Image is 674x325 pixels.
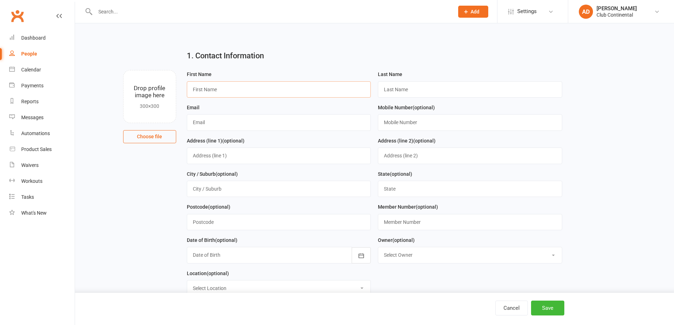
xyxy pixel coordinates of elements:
spang: (optional) [416,204,438,210]
a: Workouts [9,173,75,189]
div: Reports [21,99,39,104]
div: Payments [21,83,44,88]
spang: (optional) [392,237,415,243]
span: Add [471,9,479,14]
a: Reports [9,94,75,110]
input: Member Number [378,214,562,230]
input: City / Suburb [187,181,371,197]
a: Waivers [9,157,75,173]
input: State [378,181,562,197]
spang: (optional) [208,204,230,210]
div: People [21,51,37,57]
a: Payments [9,78,75,94]
div: AD [579,5,593,19]
spang: (optional) [215,237,237,243]
div: [PERSON_NAME] [597,5,637,12]
label: Date of Birth [187,236,237,244]
h2: 1. Contact Information [187,52,562,60]
a: Messages [9,110,75,126]
a: People [9,46,75,62]
div: Messages [21,115,44,120]
button: Cancel [495,301,528,315]
spang: (optional) [207,271,229,276]
spang: (optional) [413,138,436,144]
a: Automations [9,126,75,141]
a: Dashboard [9,30,75,46]
button: Choose file [123,130,176,143]
input: Mobile Number [378,114,562,130]
input: Address (line 2) [378,147,562,164]
label: State [378,170,412,178]
label: Mobile Number [378,104,435,111]
label: Address (line 1) [187,137,244,145]
span: Settings [517,4,537,19]
spang: (optional) [222,138,244,144]
button: Save [531,301,564,315]
label: First Name [187,70,212,78]
div: Automations [21,130,50,136]
label: Member Number [378,203,438,211]
input: Search... [93,7,449,17]
label: City / Suburb [187,170,238,178]
div: Club Continental [597,12,637,18]
a: Calendar [9,62,75,78]
a: What's New [9,205,75,221]
input: Address (line 1) [187,147,371,164]
div: Workouts [21,178,42,184]
spang: (optional) [390,171,412,177]
div: Waivers [21,162,39,168]
label: Location [187,269,229,277]
div: Tasks [21,194,34,200]
spang: (optional) [215,171,238,177]
a: Tasks [9,189,75,205]
a: Product Sales [9,141,75,157]
label: Postcode [187,203,230,211]
button: Add [458,6,488,18]
div: What's New [21,210,47,216]
a: Clubworx [8,7,26,25]
spang: (optional) [413,105,435,110]
input: Last Name [378,81,562,98]
label: Email [187,104,200,111]
div: Product Sales [21,146,52,152]
label: Owner [378,236,415,244]
input: Postcode [187,214,371,230]
input: First Name [187,81,371,98]
input: Email [187,114,371,130]
div: Dashboard [21,35,46,41]
label: Address (line 2) [378,137,436,145]
div: Calendar [21,67,41,72]
label: Last Name [378,70,402,78]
